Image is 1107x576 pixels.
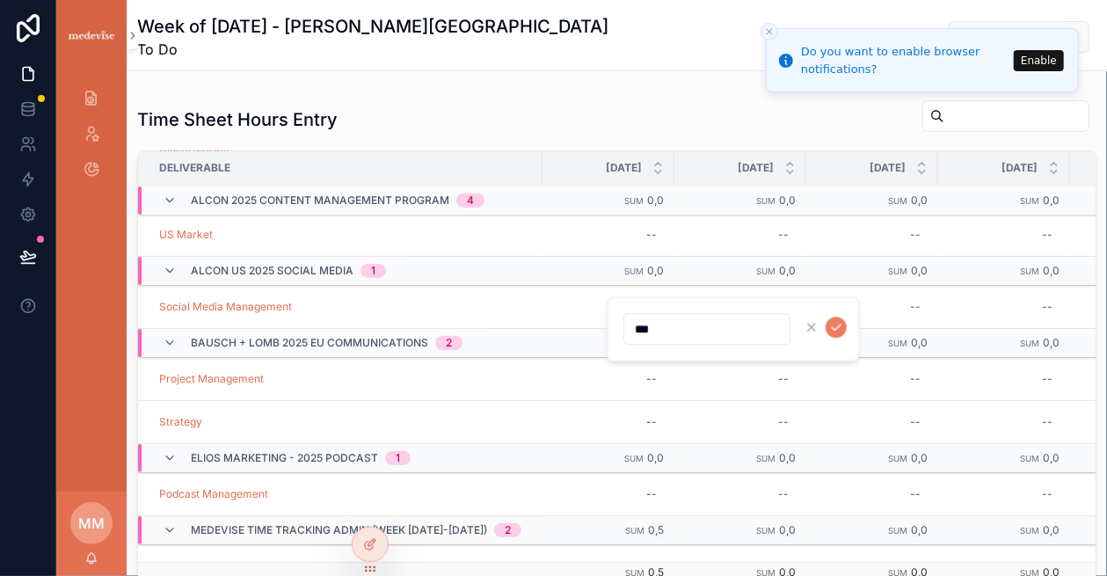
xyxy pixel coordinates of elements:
span: 0,0 [911,523,928,536]
div: -- [646,487,657,501]
span: MM [78,513,105,534]
button: Enable [1014,50,1064,71]
span: 0,0 [911,336,928,349]
small: Sum [888,454,907,463]
span: 0,0 [1043,264,1060,277]
span: 0,0 [911,194,928,208]
span: [DATE] [606,161,642,175]
span: To Do [137,39,608,60]
span: 0,0 [647,194,664,208]
a: US Market [159,228,213,242]
div: 1 [396,451,400,465]
small: Sum [888,197,907,207]
span: 0,0 [1043,336,1060,349]
span: 0,0 [647,451,664,464]
div: -- [646,372,657,386]
div: -- [1042,415,1052,429]
div: -- [778,487,789,501]
div: -- [1042,300,1052,314]
a: Admin time [159,559,215,573]
small: Sum [1020,197,1039,207]
div: -- [778,228,789,242]
div: -- [910,228,921,242]
span: [DATE] [870,161,906,175]
span: Alcon US 2025 Social Media [191,264,353,278]
small: Sum [756,526,776,536]
small: Sum [756,454,776,463]
button: Close toast [761,23,778,40]
div: -- [1042,559,1052,573]
div: -- [778,415,789,429]
div: -- [1042,372,1052,386]
span: Deliverable [159,161,230,175]
span: 0,0 [779,194,796,208]
div: 2 [446,336,452,350]
div: 4 [467,194,474,208]
a: Podcast Management [159,487,268,501]
div: -- [646,228,657,242]
small: Sum [624,266,644,276]
div: -- [910,372,921,386]
span: 0,0 [779,451,796,464]
div: scrollable content [56,70,127,208]
div: -- [910,300,921,314]
small: Sum [1020,454,1039,463]
span: 0,0 [647,264,664,277]
span: 0,0 [911,264,928,277]
div: -- [1042,487,1052,501]
a: Project Management [159,372,264,386]
div: -- [910,559,921,573]
div: -- [646,415,657,429]
small: Sum [1020,526,1039,536]
span: 0,0 [1043,194,1060,208]
span: 0,0 [779,523,796,536]
span: 0,5 [648,523,664,536]
h1: Time Sheet Hours Entry [137,107,338,132]
small: Sum [888,339,907,348]
span: [DATE] [738,161,774,175]
div: 1 [371,264,375,278]
small: Sum [1020,339,1039,348]
div: -- [910,415,921,429]
small: Sum [888,526,907,536]
div: -- [778,372,789,386]
div: -- [1042,228,1052,242]
span: Elios Marketing - 2025 Podcast [191,451,378,465]
a: Social Media Management [159,300,292,314]
span: 0,5 [560,559,657,573]
div: -- [778,559,789,573]
small: Sum [624,197,644,207]
small: Sum [625,526,645,536]
span: 0,0 [911,451,928,464]
small: Sum [624,454,644,463]
span: Medevise Time Tracking ADMIN (week [DATE]-[DATE]) [191,523,487,537]
span: [DATE] [1001,161,1038,175]
div: Do you want to enable browser notifications? [801,43,1009,77]
a: Strategy [159,415,202,429]
span: Bausch + Lomb 2025 EU Communications [191,336,428,350]
h1: Week of [DATE] - [PERSON_NAME][GEOGRAPHIC_DATA] [137,14,608,39]
span: 0,0 [1043,523,1060,536]
div: -- [910,487,921,501]
img: App logo [67,28,116,43]
small: Sum [1020,266,1039,276]
small: Sum [756,197,776,207]
small: Sum [756,266,776,276]
small: Sum [888,266,907,276]
span: 0,0 [1043,451,1060,464]
div: 2 [505,523,511,537]
span: 0,0 [779,264,796,277]
span: Alcon 2025 Content Management Program [191,194,449,208]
